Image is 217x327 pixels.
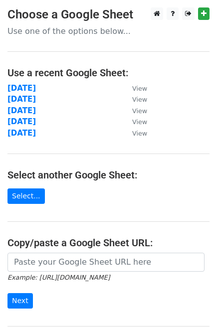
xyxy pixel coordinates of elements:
[7,95,36,104] a: [DATE]
[7,293,33,309] input: Next
[132,118,147,126] small: View
[7,253,205,272] input: Paste your Google Sheet URL here
[132,107,147,115] small: View
[7,106,36,115] a: [DATE]
[7,188,45,204] a: Select...
[122,95,147,104] a: View
[132,96,147,103] small: View
[7,237,210,249] h4: Copy/paste a Google Sheet URL:
[7,129,36,138] a: [DATE]
[7,67,210,79] h4: Use a recent Google Sheet:
[7,274,110,281] small: Example: [URL][DOMAIN_NAME]
[132,130,147,137] small: View
[122,129,147,138] a: View
[7,117,36,126] a: [DATE]
[122,106,147,115] a: View
[7,169,210,181] h4: Select another Google Sheet:
[132,85,147,92] small: View
[122,117,147,126] a: View
[7,26,210,36] p: Use one of the options below...
[7,7,210,22] h3: Choose a Google Sheet
[7,84,36,93] a: [DATE]
[122,84,147,93] a: View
